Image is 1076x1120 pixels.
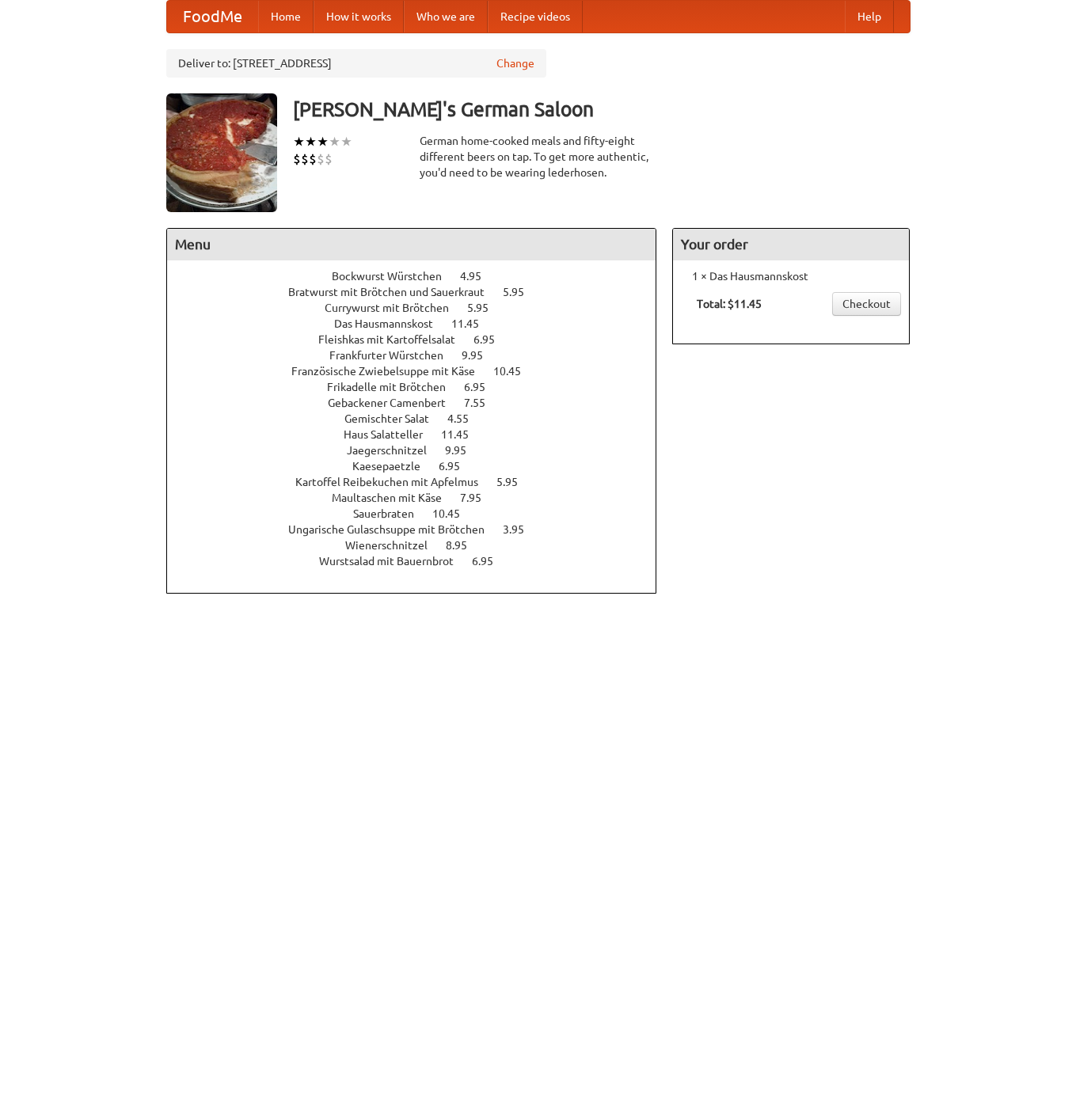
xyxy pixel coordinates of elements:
li: $ [293,150,301,168]
span: Französische Zwiebelsuppe mit Käse [291,365,491,378]
span: Gemischter Salat [344,412,445,425]
span: 5.95 [503,286,540,298]
span: 5.95 [496,476,534,488]
div: German home-cooked meals and fifty-eight different beers on tap. To get more authentic, you'd nee... [420,133,657,180]
a: Help [845,1,894,32]
span: 3.95 [503,523,540,536]
a: Maultaschen mit Käse 7.95 [332,492,511,504]
span: Kaesepaetzle [352,460,436,473]
a: How it works [314,1,404,32]
a: Französische Zwiebelsuppe mit Käse 10.45 [291,365,550,378]
b: Total: $11.45 [697,298,762,310]
span: 6.95 [473,333,511,346]
li: $ [309,150,317,168]
span: Sauerbraten [353,507,430,520]
span: Bratwurst mit Brötchen und Sauerkraut [288,286,500,298]
a: Change [496,55,534,71]
li: $ [325,150,333,168]
a: Das Hausmannskost 11.45 [334,317,508,330]
span: 4.95 [460,270,497,283]
span: 5.95 [467,302,504,314]
a: Gemischter Salat 4.55 [344,412,498,425]
li: ★ [340,133,352,150]
a: Sauerbraten 10.45 [353,507,489,520]
span: 10.45 [493,365,537,378]
span: Frikadelle mit Brötchen [327,381,462,393]
img: angular.jpg [166,93,277,212]
span: 6.95 [464,381,501,393]
a: Kartoffel Reibekuchen mit Apfelmus 5.95 [295,476,547,488]
h3: [PERSON_NAME]'s German Saloon [293,93,911,125]
li: 1 × Das Hausmannskost [681,268,901,284]
span: 11.45 [441,428,485,441]
span: 4.55 [447,412,485,425]
li: ★ [305,133,317,150]
span: Kartoffel Reibekuchen mit Apfelmus [295,476,494,488]
li: ★ [293,133,305,150]
span: Ungarische Gulaschsuppe mit Brötchen [288,523,500,536]
span: Wienerschnitzel [345,539,443,552]
h4: Your order [673,229,909,260]
a: Bockwurst Würstchen 4.95 [332,270,511,283]
span: 10.45 [432,507,476,520]
span: Haus Salatteller [344,428,439,441]
span: Fleishkas mit Kartoffelsalat [318,333,471,346]
span: 9.95 [462,349,499,362]
a: Currywurst mit Brötchen 5.95 [325,302,518,314]
span: Jaegerschnitzel [347,444,443,457]
span: Bockwurst Würstchen [332,270,458,283]
span: Wurstsalad mit Bauernbrot [319,555,470,568]
a: Gebackener Camenbert 7.55 [328,397,515,409]
a: Haus Salatteller 11.45 [344,428,498,441]
span: 9.95 [445,444,482,457]
span: 11.45 [451,317,495,330]
span: 6.95 [439,460,476,473]
span: 7.55 [464,397,501,409]
a: Who we are [404,1,488,32]
h4: Menu [167,229,656,260]
a: Jaegerschnitzel 9.95 [347,444,496,457]
a: Home [258,1,314,32]
span: Frankfurter Würstchen [329,349,459,362]
a: Fleishkas mit Kartoffelsalat 6.95 [318,333,524,346]
a: Frankfurter Würstchen 9.95 [329,349,512,362]
span: Das Hausmannskost [334,317,449,330]
a: Wienerschnitzel 8.95 [345,539,496,552]
li: $ [301,150,309,168]
li: ★ [329,133,340,150]
span: 7.95 [460,492,497,504]
span: 6.95 [472,555,509,568]
a: Recipe videos [488,1,583,32]
a: Bratwurst mit Brötchen und Sauerkraut 5.95 [288,286,553,298]
a: Ungarische Gulaschsuppe mit Brötchen 3.95 [288,523,553,536]
div: Deliver to: [STREET_ADDRESS] [166,49,546,78]
li: ★ [317,133,329,150]
a: Kaesepaetzle 6.95 [352,460,489,473]
a: Wurstsalad mit Bauernbrot 6.95 [319,555,523,568]
span: Currywurst mit Brötchen [325,302,465,314]
a: Frikadelle mit Brötchen 6.95 [327,381,515,393]
span: 8.95 [446,539,483,552]
a: Checkout [832,292,901,316]
a: FoodMe [167,1,258,32]
span: Gebackener Camenbert [328,397,462,409]
li: $ [317,150,325,168]
span: Maultaschen mit Käse [332,492,458,504]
